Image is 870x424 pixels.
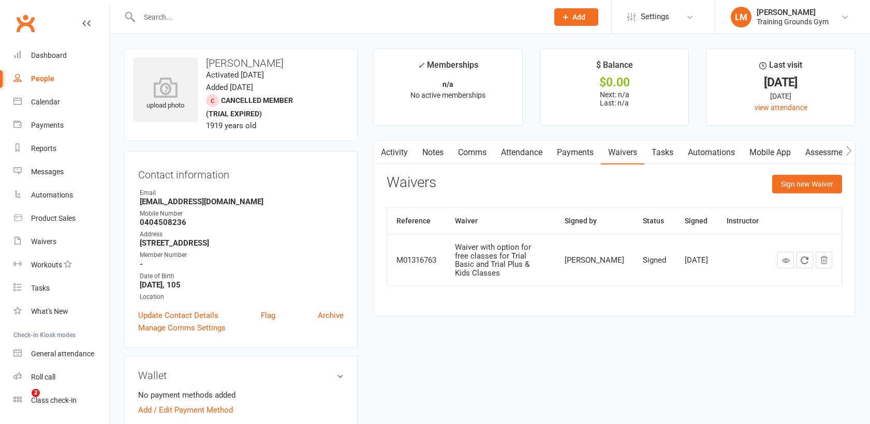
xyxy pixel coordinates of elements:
[261,309,275,322] a: Flag
[418,58,478,78] div: Memberships
[10,389,35,414] iframe: Intercom live chat
[387,208,446,234] th: Reference
[410,91,485,99] span: No active memberships
[31,307,68,315] div: What's New
[13,137,109,160] a: Reports
[555,208,633,234] th: Signed by
[396,256,436,265] div: M01316763
[757,17,829,26] div: Training Grounds Gym
[31,121,64,129] div: Payments
[31,191,73,199] div: Automations
[443,80,453,88] strong: n/a
[140,238,344,248] strong: [STREET_ADDRESS]
[755,103,807,112] a: view attendance
[140,230,344,239] div: Address
[13,230,109,253] a: Waivers
[138,309,218,322] a: Update Contact Details
[32,389,40,397] span: 2
[374,141,415,164] a: Activity
[418,60,424,70] i: ✓
[133,77,198,111] div: upload photo
[716,90,846,102] div: [DATE]
[140,292,344,302] div: Location
[772,175,842,193] button: Sign new Waiver
[554,8,598,26] button: Add
[12,10,38,36] a: Clubworx
[140,209,344,219] div: Mobile Number
[31,168,64,176] div: Messages
[596,58,633,77] div: $ Balance
[140,250,344,260] div: Member Number
[138,165,344,180] h3: Contact information
[31,98,60,106] div: Calendar
[140,188,344,198] div: Email
[572,13,585,21] span: Add
[206,70,264,80] time: Activated [DATE]
[675,208,717,234] th: Signed
[31,396,77,404] div: Class check-in
[13,342,109,366] a: General attendance kiosk mode
[13,90,109,114] a: Calendar
[13,207,109,230] a: Product Sales
[140,280,344,290] strong: [DATE], 105
[644,141,681,164] a: Tasks
[446,208,555,234] th: Waiver
[643,256,666,265] div: Signed
[138,404,233,416] a: Add / Edit Payment Method
[759,58,802,77] div: Last visit
[31,74,54,83] div: People
[31,214,76,222] div: Product Sales
[31,284,50,292] div: Tasks
[455,243,546,277] div: Waiver with option for free classes for Trial Basic and Trial Plus & Kids Classes
[13,253,109,277] a: Workouts
[140,218,344,227] strong: 0404508236
[565,256,624,265] div: [PERSON_NAME]
[494,141,550,164] a: Attendance
[31,373,55,381] div: Roll call
[31,144,56,153] div: Reports
[415,141,451,164] a: Notes
[138,389,344,401] li: No payment methods added
[685,256,708,265] div: [DATE]
[451,141,494,164] a: Comms
[601,141,644,164] a: Waivers
[31,51,67,59] div: Dashboard
[641,5,669,28] span: Settings
[133,57,349,69] h3: [PERSON_NAME]
[13,366,109,389] a: Roll call
[731,7,751,27] div: LM
[136,10,541,24] input: Search...
[138,370,344,381] h3: Wallet
[757,8,829,17] div: [PERSON_NAME]
[31,237,56,246] div: Waivers
[138,322,226,334] a: Manage Comms Settings
[387,175,436,191] h3: Waivers
[13,389,109,412] a: Class kiosk mode
[140,271,344,281] div: Date of Birth
[717,208,768,234] th: Instructor
[13,300,109,323] a: What's New
[633,208,675,234] th: Status
[206,96,293,118] span: Cancelled member (trial expired)
[13,114,109,137] a: Payments
[13,160,109,184] a: Messages
[550,141,601,164] a: Payments
[550,77,680,88] div: $0.00
[31,261,62,269] div: Workouts
[13,184,109,207] a: Automations
[318,309,344,322] a: Archive
[13,277,109,300] a: Tasks
[206,83,253,92] time: Added [DATE]
[742,141,798,164] a: Mobile App
[13,67,109,90] a: People
[681,141,742,164] a: Automations
[716,77,846,88] div: [DATE]
[140,260,344,269] strong: -
[798,141,861,164] a: Assessments
[550,90,680,107] p: Next: n/a Last: n/a
[13,44,109,67] a: Dashboard
[31,350,94,358] div: General attendance
[206,121,256,130] span: 1919 years old
[140,197,344,206] strong: [EMAIL_ADDRESS][DOMAIN_NAME]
